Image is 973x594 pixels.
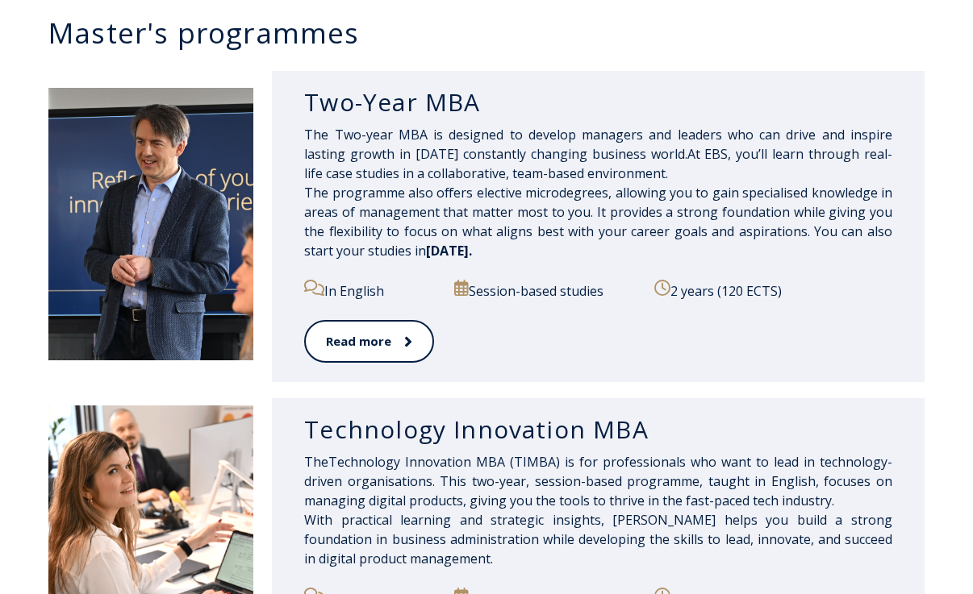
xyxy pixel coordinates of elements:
[304,453,892,509] span: sionals who want to lead in technology-driven organisations. This two-year, session-based program...
[304,453,328,471] span: The
[304,126,892,240] span: The Two-year MBA is designed to develop managers and leaders who can drive and inspire lasting gr...
[304,222,892,260] span: You can also start your studies in
[48,88,253,361] img: DSC_2098
[426,242,472,260] span: [DATE].
[454,280,642,301] p: Session-based studies
[304,511,892,567] span: With practical learning and strategic insights, [PERSON_NAME] helps you build a strong foundation...
[328,453,643,471] span: Technology Innovation M
[304,87,892,118] h3: Two-Year MBA
[654,280,892,301] p: 2 years (120 ECTS)
[304,280,442,301] p: In English
[48,19,941,47] h3: Master's programmes
[304,414,892,445] h3: Technology Innovation MBA
[304,320,434,363] a: Read more
[488,453,643,471] span: BA (TIMBA) is for profes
